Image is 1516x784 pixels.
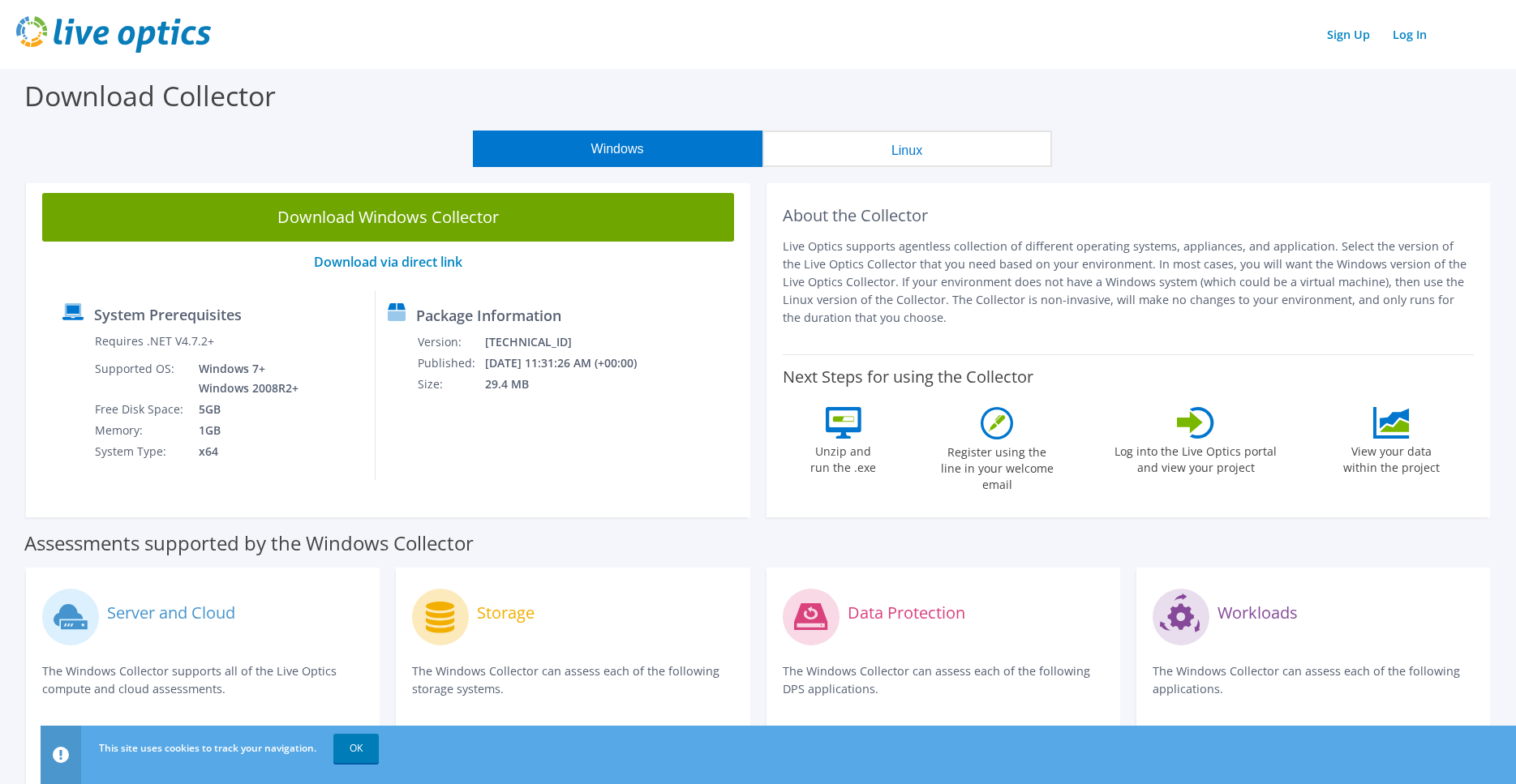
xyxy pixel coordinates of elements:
label: Register using the line in your welcome email [936,439,1058,493]
td: Published: [417,353,484,374]
p: Live Optics supports agentless collection of different operating systems, appliances, and applica... [783,238,1475,327]
td: 29.4 MB [484,374,659,395]
td: x64 [187,441,302,462]
a: Download via direct link [314,253,462,271]
label: Storage [477,605,535,621]
h2: About the Collector [783,206,1475,225]
a: Log In [1385,23,1435,46]
a: Download Windows Collector [42,193,734,242]
p: The Windows Collector can assess each of the following DPS applications. [783,662,1104,698]
img: live_optics_svg.svg [16,16,211,53]
label: Workloads [1218,605,1298,621]
p: The Windows Collector can assess each of the following applications. [1153,662,1474,698]
td: System Type: [94,441,187,462]
td: 1GB [187,420,302,441]
td: Free Disk Space: [94,399,187,420]
label: System Prerequisites [94,306,242,323]
td: 5GB [187,399,302,420]
span: This site uses cookies to track your navigation. [99,741,316,755]
label: Unzip and run the .exe [806,439,881,476]
label: Data Protection [848,605,965,621]
label: Package Information [416,307,561,323]
label: Next Steps for using the Collector [783,367,1033,387]
td: Memory: [94,420,187,441]
td: [DATE] 11:31:26 AM (+00:00) [484,353,659,374]
label: Download Collector [24,77,276,114]
td: Windows 7+ Windows 2008R2+ [187,358,302,399]
p: The Windows Collector supports all of the Live Optics compute and cloud assessments. [42,662,363,698]
button: Windows [473,131,762,167]
button: Linux [762,131,1052,167]
label: Server and Cloud [107,605,235,621]
a: OK [333,734,379,763]
td: Version: [417,332,484,353]
label: Assessments supported by the Windows Collector [24,535,474,551]
td: Size: [417,374,484,395]
label: View your data within the project [1333,439,1450,476]
td: [TECHNICAL_ID] [484,332,659,353]
label: Requires .NET V4.7.2+ [95,333,214,349]
a: Sign Up [1319,23,1378,46]
p: The Windows Collector can assess each of the following storage systems. [412,662,733,698]
td: Supported OS: [94,358,187,399]
label: Log into the Live Optics portal and view your project [1114,439,1278,476]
